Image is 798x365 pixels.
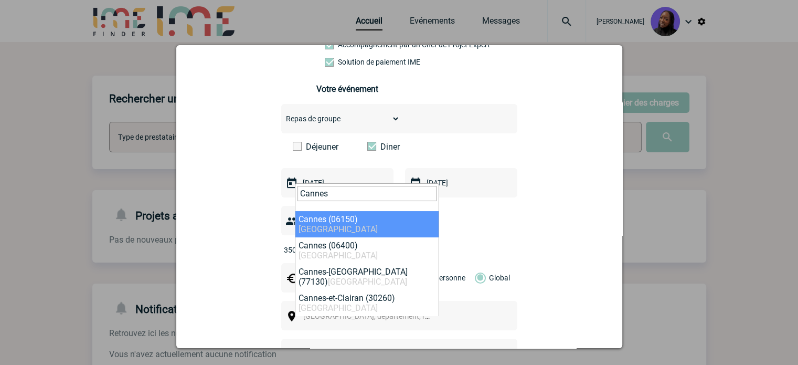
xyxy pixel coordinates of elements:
label: Conformité aux process achat client, Prise en charge de la facturation, Mutualisation de plusieur... [325,58,371,66]
input: Nombre de participants [281,243,380,257]
li: Cannes (06150) [295,211,439,237]
label: Déjeuner [293,142,353,152]
span: [GEOGRAPHIC_DATA], département, région... [303,312,449,320]
label: Global [475,263,482,293]
span: [GEOGRAPHIC_DATA] [328,277,407,287]
li: Cannes-[GEOGRAPHIC_DATA] (77130) [295,264,439,290]
input: Nom de l'événement [281,347,490,360]
input: Date de début [300,176,373,190]
label: Prestation payante [325,40,371,49]
input: Date de fin [424,176,496,190]
span: [GEOGRAPHIC_DATA] [299,251,378,260]
label: Diner [367,142,428,152]
li: Cannes-et-Clairan (30260) [295,290,439,316]
h3: Votre événement [316,84,482,94]
span: [GEOGRAPHIC_DATA] [299,303,378,313]
li: Cannes (06400) [295,237,439,264]
span: [GEOGRAPHIC_DATA] [299,224,378,234]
